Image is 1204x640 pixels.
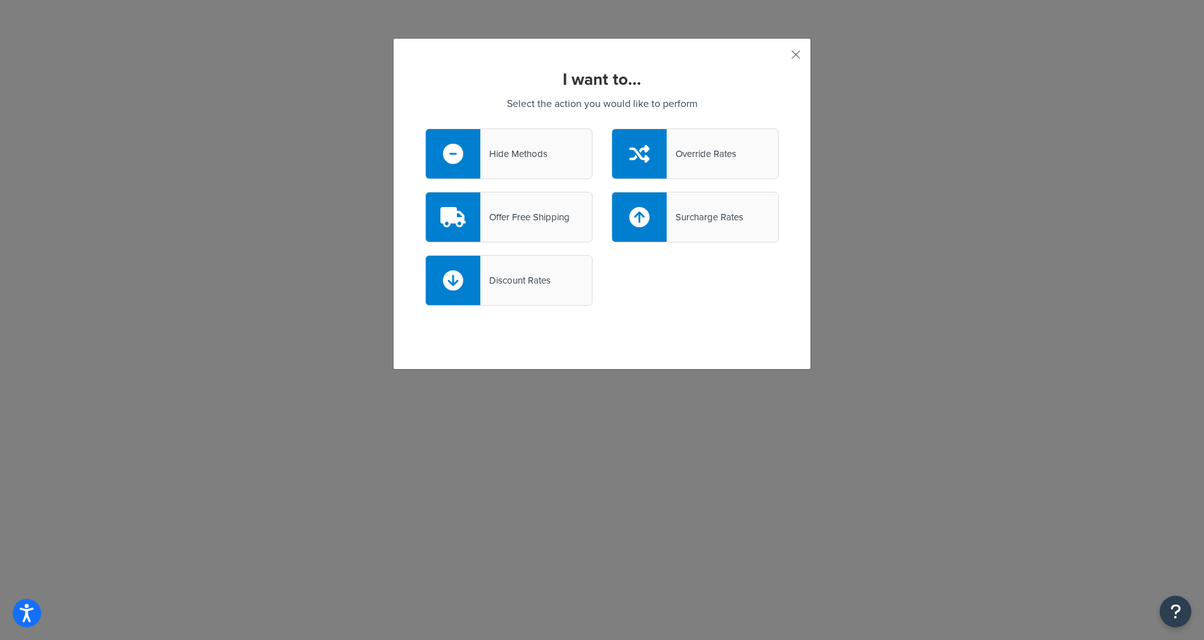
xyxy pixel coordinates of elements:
div: Surcharge Rates [667,208,743,226]
p: Select the action you would like to perform [425,95,779,113]
strong: I want to... [563,67,641,91]
div: Hide Methods [480,145,548,163]
div: Override Rates [667,145,736,163]
div: Discount Rates [480,272,551,289]
button: Open Resource Center [1160,596,1191,627]
div: Offer Free Shipping [480,208,570,226]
